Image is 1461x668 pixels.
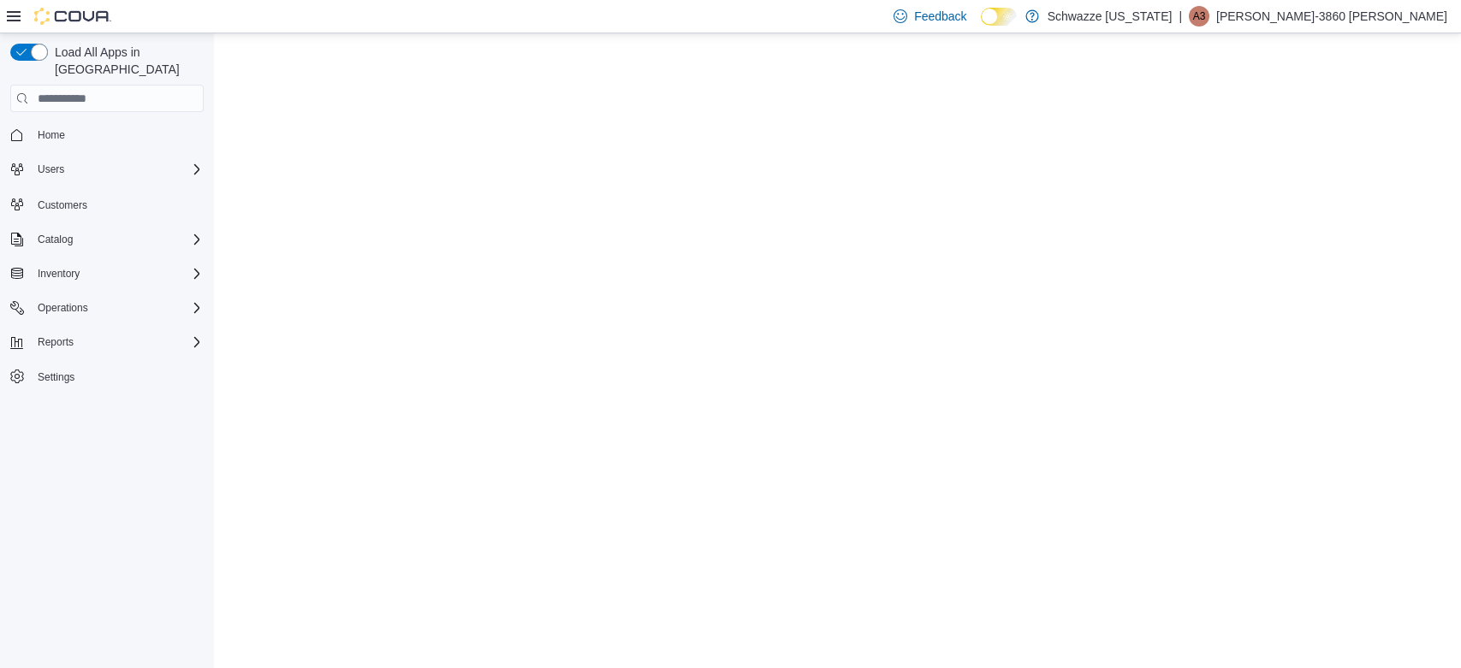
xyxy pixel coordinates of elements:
[31,367,81,387] a: Settings
[31,229,204,250] span: Catalog
[38,370,74,384] span: Settings
[3,192,211,216] button: Customers
[34,8,111,25] img: Cova
[31,229,80,250] button: Catalog
[31,195,94,216] a: Customers
[3,296,211,320] button: Operations
[31,159,71,180] button: Users
[38,301,88,315] span: Operations
[31,366,204,387] span: Settings
[1189,6,1209,27] div: Alexis-3860 Shoope
[3,262,211,286] button: Inventory
[38,128,65,142] span: Home
[38,335,74,349] span: Reports
[31,125,72,145] a: Home
[1216,6,1447,27] p: [PERSON_NAME]-3860 [PERSON_NAME]
[3,364,211,389] button: Settings
[914,8,966,25] span: Feedback
[31,298,204,318] span: Operations
[1179,6,1182,27] p: |
[31,263,86,284] button: Inventory
[981,26,982,27] span: Dark Mode
[10,115,204,434] nav: Complex example
[3,122,211,147] button: Home
[3,157,211,181] button: Users
[38,233,73,246] span: Catalog
[31,332,80,352] button: Reports
[48,44,204,78] span: Load All Apps in [GEOGRAPHIC_DATA]
[3,228,211,251] button: Catalog
[31,332,204,352] span: Reports
[981,8,1017,26] input: Dark Mode
[31,193,204,215] span: Customers
[31,124,204,145] span: Home
[1193,6,1206,27] span: A3
[38,267,80,281] span: Inventory
[1048,6,1173,27] p: Schwazze [US_STATE]
[31,159,204,180] span: Users
[31,298,95,318] button: Operations
[31,263,204,284] span: Inventory
[3,330,211,354] button: Reports
[38,163,64,176] span: Users
[38,198,87,212] span: Customers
